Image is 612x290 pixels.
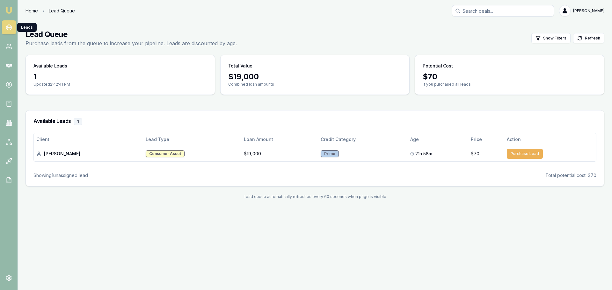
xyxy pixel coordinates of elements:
[74,118,82,125] div: 1
[25,8,38,14] a: Home
[33,63,67,69] h3: Available Leads
[25,29,237,39] h1: Lead Queue
[531,33,571,43] button: Show Filters
[318,133,408,146] th: Credit Category
[25,194,604,199] div: Lead queue automatically refreshes every 60 seconds when page is visible
[33,72,207,82] div: 1
[33,118,596,125] h3: Available Leads
[468,133,505,146] th: Price
[228,72,402,82] div: $ 19,000
[423,63,453,69] h3: Potential Cost
[143,133,241,146] th: Lead Type
[33,172,88,179] div: Showing 1 unassigned lead
[471,151,479,157] span: $70
[17,23,37,32] div: Leads
[507,149,543,159] button: Purchase Lead
[423,72,596,82] div: $ 70
[408,133,468,146] th: Age
[415,151,432,157] span: 21h 58m
[504,133,596,146] th: Action
[241,146,318,161] td: $19,000
[33,82,207,87] p: Updated 2:42:41 PM
[241,133,318,146] th: Loan Amount
[452,5,554,17] input: Search deals
[573,8,604,13] span: [PERSON_NAME]
[36,151,141,157] div: [PERSON_NAME]
[573,33,604,43] button: Refresh
[146,150,185,157] div: Consumer Asset
[25,39,237,47] p: Purchase leads from the queue to increase your pipeline. Leads are discounted by age.
[25,8,75,14] nav: breadcrumb
[321,150,339,157] div: Prime
[423,82,596,87] p: If you purchased all leads
[545,172,596,179] div: Total potential cost: $70
[5,6,13,14] img: emu-icon-u.png
[228,63,252,69] h3: Total Value
[34,133,143,146] th: Client
[49,8,75,14] span: Lead Queue
[228,82,402,87] p: Combined loan amounts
